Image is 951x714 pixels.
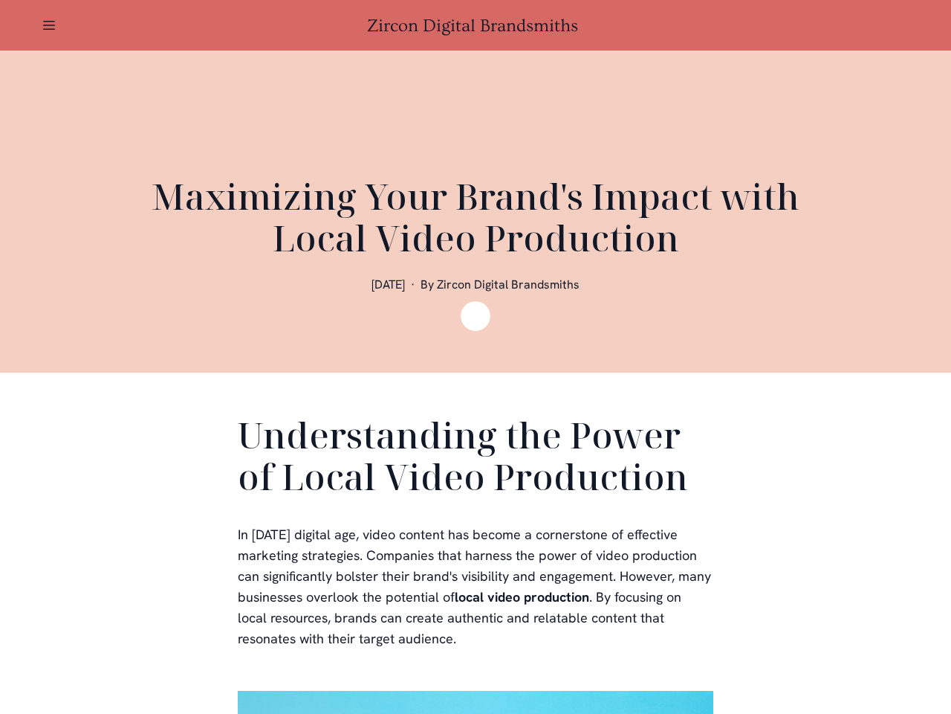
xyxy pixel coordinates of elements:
[238,524,713,649] p: In [DATE] digital age, video content has become a cornerstone of effective marketing strategies. ...
[119,176,832,259] h1: Maximizing Your Brand's Impact with Local Video Production
[238,414,713,504] h2: Understanding the Power of Local Video Production
[455,588,589,605] b: local video production
[367,16,584,36] a: Zircon Digital Brandsmiths
[411,277,415,292] span: ·
[371,277,405,292] span: [DATE]
[421,277,580,292] span: By Zircon Digital Brandsmiths
[461,301,490,331] img: Zircon Digital Brandsmiths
